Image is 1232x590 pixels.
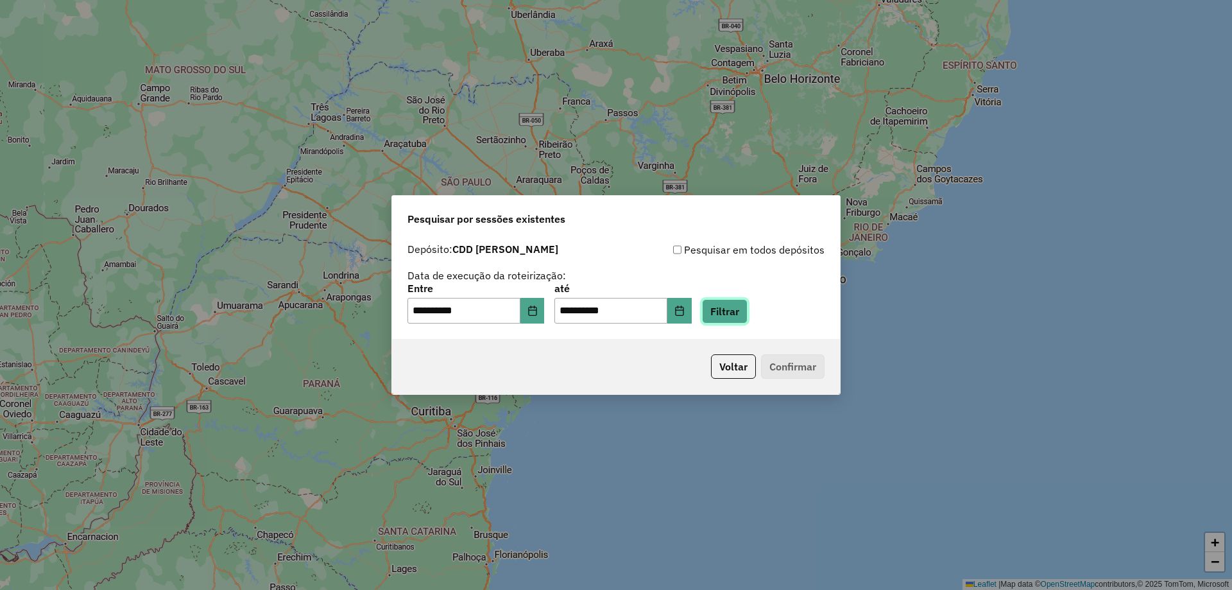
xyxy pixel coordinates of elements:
[667,298,692,324] button: Choose Date
[520,298,545,324] button: Choose Date
[702,299,748,324] button: Filtrar
[711,354,756,379] button: Voltar
[554,281,691,296] label: até
[407,281,544,296] label: Entre
[407,211,565,227] span: Pesquisar por sessões existentes
[407,241,558,257] label: Depósito:
[452,243,558,256] strong: CDD [PERSON_NAME]
[407,268,566,283] label: Data de execução da roteirização:
[616,242,825,257] div: Pesquisar em todos depósitos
